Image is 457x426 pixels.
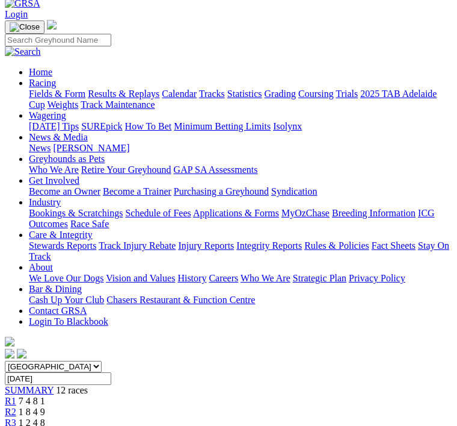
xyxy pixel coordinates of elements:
a: Rules & Policies [304,240,369,251]
img: facebook.svg [5,349,14,359]
div: Racing [29,89,452,110]
a: Privacy Policy [349,273,405,283]
button: Toggle navigation [5,20,44,34]
a: Injury Reports [178,240,234,251]
a: Careers [209,273,238,283]
a: R2 [5,407,16,417]
a: Wagering [29,110,66,121]
a: GAP SA Assessments [174,164,258,175]
a: [PERSON_NAME] [53,143,129,153]
a: [DATE] Tips [29,121,79,131]
a: Tracks [199,89,225,99]
div: Care & Integrity [29,240,452,262]
a: Trials [336,89,358,99]
div: Bar & Dining [29,295,452,305]
a: Isolynx [273,121,302,131]
a: Stay On Track [29,240,449,262]
a: Schedule of Fees [125,208,191,218]
a: Bookings & Scratchings [29,208,123,218]
span: 12 races [56,385,88,395]
a: MyOzChase [281,208,330,218]
a: Minimum Betting Limits [174,121,271,131]
a: News & Media [29,132,88,142]
a: News [29,143,51,153]
a: Who We Are [29,164,79,175]
a: Become a Trainer [103,186,171,196]
a: Fields & Form [29,89,85,99]
a: ICG Outcomes [29,208,435,229]
a: Track Injury Rebate [99,240,176,251]
div: Greyhounds as Pets [29,164,452,175]
a: Racing [29,78,56,88]
a: R1 [5,396,16,406]
a: Login To Blackbook [29,316,108,327]
a: Track Maintenance [81,99,155,110]
span: 1 8 4 9 [19,407,45,417]
a: Fact Sheets [372,240,416,251]
a: Results & Replays [88,89,159,99]
input: Search [5,34,111,46]
a: About [29,262,53,272]
img: Search [5,46,41,57]
a: Vision and Values [106,273,175,283]
a: Strategic Plan [293,273,346,283]
a: Stewards Reports [29,240,96,251]
a: Applications & Forms [193,208,279,218]
a: Industry [29,197,61,207]
a: Coursing [298,89,334,99]
a: Race Safe [70,219,109,229]
div: Industry [29,208,452,230]
div: About [29,273,452,284]
a: 2025 TAB Adelaide Cup [29,89,437,110]
a: Get Involved [29,175,79,186]
a: Breeding Information [332,208,416,218]
img: logo-grsa-white.png [5,337,14,346]
div: News & Media [29,143,452,154]
a: Who We Are [241,273,290,283]
a: How To Bet [125,121,172,131]
a: Become an Owner [29,186,100,196]
a: Contact GRSA [29,305,87,316]
a: Grading [265,89,296,99]
div: Get Involved [29,186,452,197]
a: Login [5,9,28,19]
a: Bar & Dining [29,284,82,294]
a: Home [29,67,52,77]
a: Calendar [162,89,197,99]
a: Integrity Reports [236,240,302,251]
div: Wagering [29,121,452,132]
img: logo-grsa-white.png [47,20,57,30]
a: Statistics [227,89,262,99]
input: Select date [5,372,111,385]
a: Retire Your Greyhound [81,164,171,175]
a: Care & Integrity [29,230,93,240]
span: 7 4 8 1 [19,396,45,406]
a: We Love Our Dogs [29,273,103,283]
a: History [177,273,206,283]
a: Weights [47,99,78,110]
a: Greyhounds as Pets [29,154,105,164]
a: Cash Up Your Club [29,295,104,305]
a: SUREpick [81,121,122,131]
img: twitter.svg [17,349,26,359]
a: SUMMARY [5,385,54,395]
a: Syndication [271,186,317,196]
a: Purchasing a Greyhound [174,186,269,196]
a: Chasers Restaurant & Function Centre [106,295,255,305]
img: Close [10,22,40,32]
